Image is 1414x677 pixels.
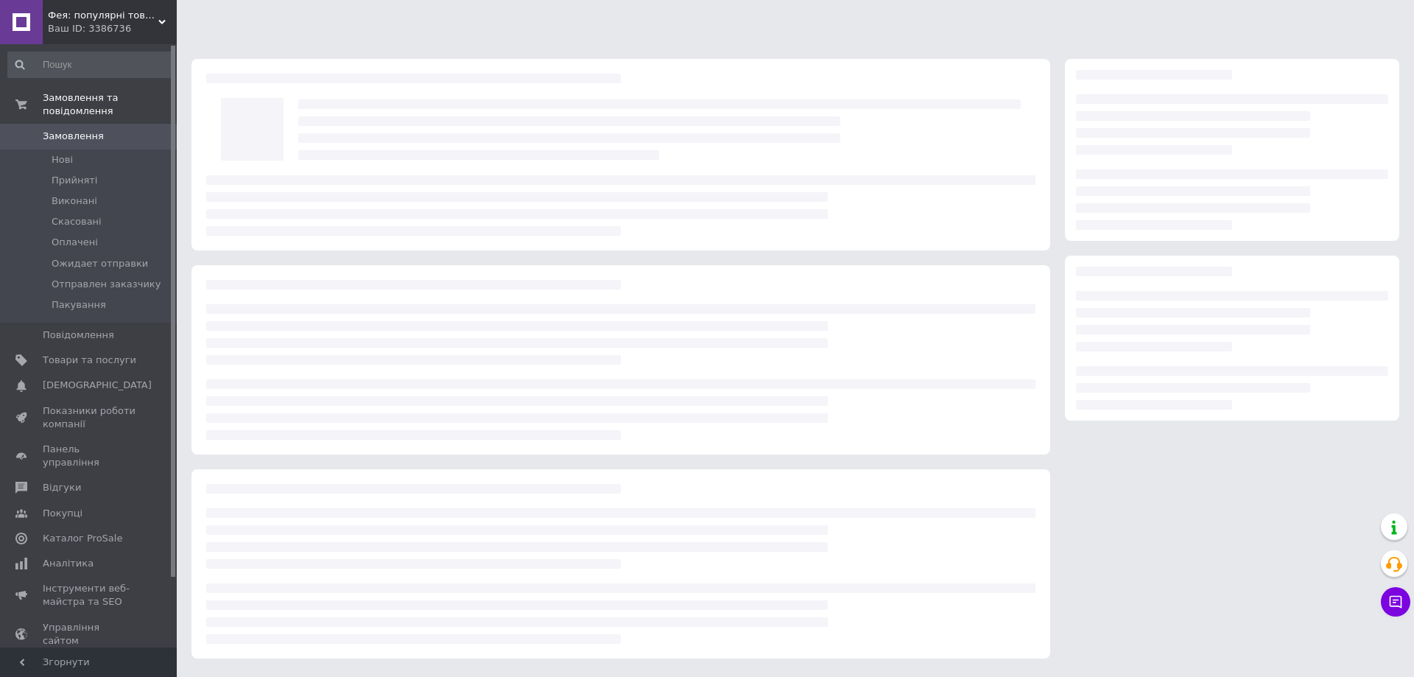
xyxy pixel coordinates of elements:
[43,481,81,494] span: Відгуки
[48,9,158,22] span: Фея: популярні товари в інтернеті
[1381,587,1410,617] button: Чат з покупцем
[43,621,136,648] span: Управління сайтом
[43,354,136,367] span: Товари та послуги
[48,22,177,35] div: Ваш ID: 3386736
[52,257,148,270] span: Ожидает отправки
[43,130,104,143] span: Замовлення
[43,507,82,520] span: Покупці
[43,379,152,392] span: [DEMOGRAPHIC_DATA]
[43,91,177,118] span: Замовлення та повідомлення
[52,174,97,187] span: Прийняті
[43,404,136,431] span: Показники роботи компанії
[43,557,94,570] span: Аналітика
[52,236,98,249] span: Оплачені
[43,329,114,342] span: Повідомлення
[43,443,136,469] span: Панель управління
[43,532,122,545] span: Каталог ProSale
[7,52,174,78] input: Пошук
[52,153,73,166] span: Нові
[52,298,106,312] span: Пакування
[43,582,136,608] span: Інструменти веб-майстра та SEO
[52,278,161,291] span: Отправлен заказчику
[52,215,102,228] span: Скасовані
[52,194,97,208] span: Виконані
